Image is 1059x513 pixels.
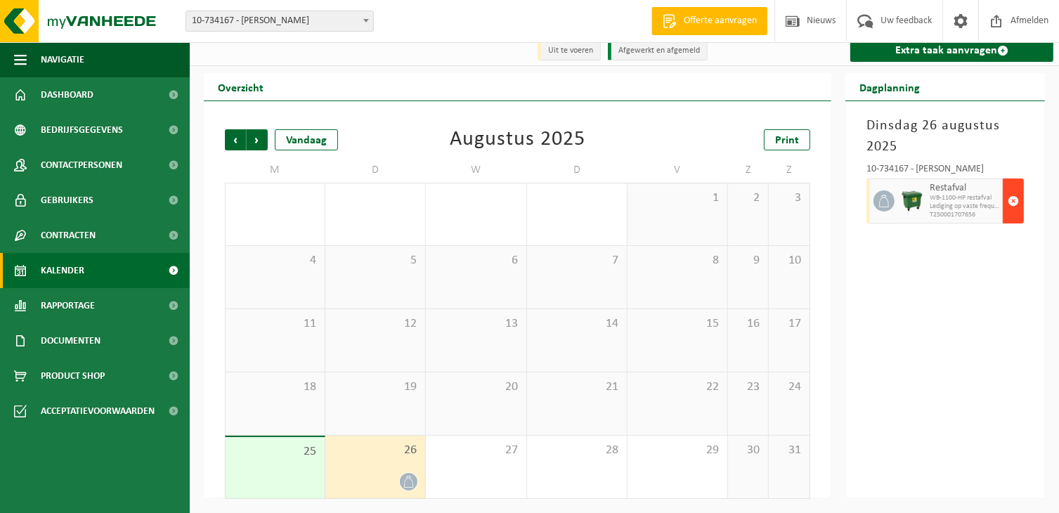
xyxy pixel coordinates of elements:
span: 22 [635,379,720,395]
span: 31 [776,443,802,458]
span: Gebruikers [41,183,93,218]
span: 24 [776,379,802,395]
span: 4 [233,253,318,268]
span: 30 [735,443,761,458]
span: 19 [332,379,418,395]
span: 25 [233,444,318,460]
li: Uit te voeren [538,41,601,60]
span: Dashboard [41,77,93,112]
span: 16 [735,316,761,332]
span: 6 [433,253,519,268]
td: Z [728,157,769,183]
span: Print [775,135,799,146]
span: Bedrijfsgegevens [41,112,123,148]
span: Kalender [41,253,84,288]
td: D [527,157,628,183]
span: 1 [635,190,720,206]
span: 11 [233,316,318,332]
span: 2 [735,190,761,206]
span: 7 [534,253,620,268]
span: 21 [534,379,620,395]
span: 28 [534,443,620,458]
span: Rapportage [41,288,95,323]
span: 10-734167 - LAEVENS DIRK - ZWEVEGEM [186,11,373,31]
span: 14 [534,316,620,332]
a: Offerte aanvragen [651,7,767,35]
span: 23 [735,379,761,395]
div: Vandaag [275,129,338,150]
span: Product Shop [41,358,105,394]
td: Z [769,157,810,183]
span: 29 [635,443,720,458]
span: 10-734167 - LAEVENS DIRK - ZWEVEGEM [186,11,374,32]
img: WB-1100-HPE-GN-01 [902,190,923,212]
span: Restafval [930,183,999,194]
span: WB-1100-HP restafval [930,194,999,202]
td: D [325,157,426,183]
span: 20 [433,379,519,395]
span: 13 [433,316,519,332]
a: Print [764,129,810,150]
h3: Dinsdag 26 augustus 2025 [866,115,1024,157]
a: Extra taak aanvragen [850,39,1053,62]
span: 15 [635,316,720,332]
span: 10 [776,253,802,268]
span: 18 [233,379,318,395]
h2: Dagplanning [845,73,934,100]
span: Volgende [247,129,268,150]
span: Documenten [41,323,100,358]
div: Augustus 2025 [450,129,585,150]
span: 26 [332,443,418,458]
span: Contracten [41,218,96,253]
span: 8 [635,253,720,268]
td: M [225,157,325,183]
td: W [426,157,526,183]
div: 10-734167 - [PERSON_NAME] [866,164,1024,178]
h2: Overzicht [204,73,278,100]
span: 9 [735,253,761,268]
span: Contactpersonen [41,148,122,183]
span: T250001707656 [930,211,999,219]
span: Lediging op vaste frequentie [930,202,999,211]
span: 3 [776,190,802,206]
span: Navigatie [41,42,84,77]
span: Acceptatievoorwaarden [41,394,155,429]
span: Offerte aanvragen [680,14,760,28]
span: 17 [776,316,802,332]
span: Vorige [225,129,246,150]
span: 5 [332,253,418,268]
span: 27 [433,443,519,458]
td: V [628,157,728,183]
li: Afgewerkt en afgemeld [608,41,708,60]
span: 12 [332,316,418,332]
